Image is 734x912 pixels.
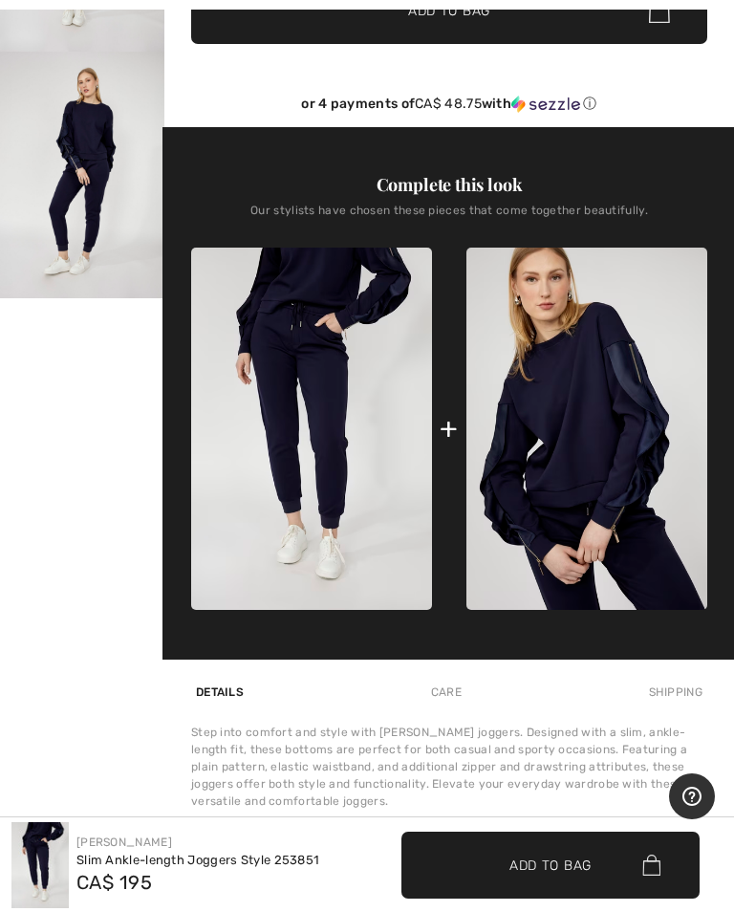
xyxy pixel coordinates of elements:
img: Sezzle [511,96,580,113]
span: CA$ 195 [76,871,152,894]
button: Add to Bag [401,832,700,899]
span: Add to Bag [408,1,490,21]
div: Details [191,675,248,709]
a: [PERSON_NAME] [76,836,172,849]
div: or 4 payments of with [191,96,707,113]
iframe: Opens a widget where you can find more information [669,773,715,821]
div: Slim Ankle-length Joggers Style 253851 [76,851,319,870]
div: Shipping [644,675,707,709]
span: Add to Bag [509,855,592,875]
span: CA$ 48.75 [415,96,482,112]
div: Care [426,675,466,709]
div: Complete this look [191,173,707,196]
div: Step into comfort and style with [PERSON_NAME] joggers. Designed with a slim, ankle-length fit, t... [191,724,707,810]
img: Slim Ankle-Length Joggers Style 253851 [191,248,432,610]
img: Relaxed Fit Puff-Sleeve Top Style 253850 [466,248,707,610]
div: or 4 payments ofCA$ 48.75withSezzle Click to learn more about Sezzle [191,96,707,119]
div: Our stylists have chosen these pieces that come together beautifully. [191,204,707,232]
img: Bag.svg [642,855,660,876]
img: Slim Ankle-Length Joggers Style 253851 [11,822,69,908]
div: + [440,407,458,450]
